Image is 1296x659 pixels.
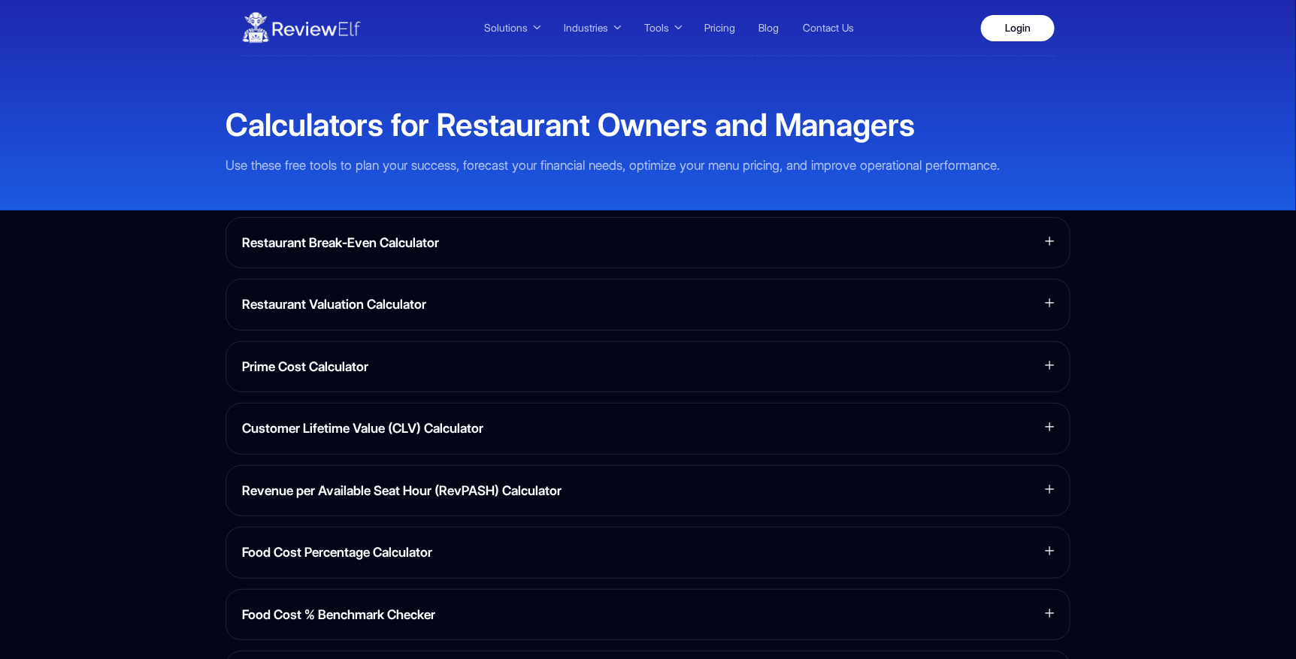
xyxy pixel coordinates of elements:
h3: Food Cost % Benchmark Checker [242,606,1040,624]
a: Login [981,15,1055,41]
button: Solutions [476,17,548,39]
span: Solutions [484,20,528,36]
a: Blog [751,17,787,38]
h3: Restaurant Break-Even Calculator [242,234,1040,252]
h3: Food Cost Percentage Calculator [242,543,1040,562]
button: Industries [556,17,628,39]
button: Tools [636,17,689,39]
span: Industries [564,20,608,36]
h3: Prime Cost Calculator [242,358,1040,376]
h3: Restaurant Valuation Calculator [242,295,1040,314]
h1: Calculators for Restaurant Owners and Managers [226,109,1070,141]
span: Tools [644,20,669,36]
a: Pricing [697,17,743,38]
a: Contact Us [795,17,862,38]
h3: Revenue per Available Seat Hour (RevPASH) Calculator [242,482,1040,500]
img: ReviewElf Logo [241,7,362,49]
p: Use these free tools to plan your success, forecast your financial needs, optimize your menu pric... [226,156,1067,175]
h3: Customer Lifetime Value (CLV) Calculator [242,419,1040,438]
